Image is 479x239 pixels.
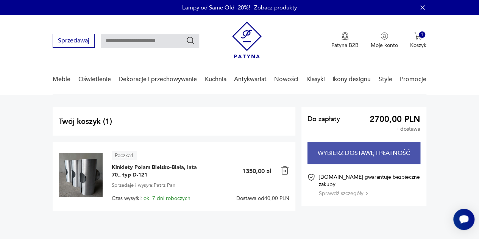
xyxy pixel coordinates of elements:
a: Promocje [400,65,426,94]
button: Szukaj [186,36,195,45]
span: Sprzedaje i wysyła: Patrz Pan [112,181,175,189]
img: Ikona kosza [280,166,289,175]
span: Kinkiety Polam Bielsko-Biała, lata 70., typ D-121 [112,164,206,179]
a: Ikonka użytkownikaMoje konto [371,32,398,49]
p: 1350,00 zł [242,167,271,175]
button: 1Koszyk [410,32,426,49]
span: 2700,00 PLN [370,116,420,122]
img: Ikona medalu [341,32,349,41]
a: Antykwariat [234,65,267,94]
span: Dostawa od 40,00 PLN [236,195,289,202]
div: 1 [419,31,425,38]
a: Meble [53,65,70,94]
button: Wybierz dostawę i płatność [307,142,420,164]
iframe: Smartsupp widget button [453,209,474,230]
img: Ikona certyfikatu [307,173,315,181]
img: Ikona strzałki w prawo [365,192,368,195]
a: Kuchnia [204,65,226,94]
a: Ikona medaluPatyna B2B [331,32,359,49]
button: Patyna B2B [331,32,359,49]
a: Nowości [274,65,298,94]
a: Ikony designu [332,65,371,94]
p: Lampy od Same Old -20%! [182,4,250,11]
button: Sprawdź szczegóły [319,190,368,197]
span: Do zapłaty [307,116,340,122]
div: [DOMAIN_NAME] gwarantuje bezpieczne zakupy [319,173,420,197]
img: Patyna - sklep z meblami i dekoracjami vintage [232,22,262,58]
a: Oświetlenie [78,65,111,94]
p: Patyna B2B [331,42,359,49]
h2: Twój koszyk ( 1 ) [59,116,289,127]
a: Zobacz produkty [254,4,297,11]
span: ok. 7 dni roboczych [144,195,190,202]
article: Paczka 1 [112,151,137,160]
span: Czas wysyłki: [112,195,190,202]
button: Sprzedawaj [53,34,95,48]
img: Ikonka użytkownika [381,32,388,40]
a: Style [378,65,392,94]
img: Kinkiety Polam Bielsko-Biała, lata 70., typ D-121 [59,153,103,197]
p: Moje konto [371,42,398,49]
a: Klasyki [306,65,325,94]
img: Ikona koszyka [414,32,422,40]
a: Dekoracje i przechowywanie [119,65,197,94]
p: + dostawa [395,126,420,132]
button: Moje konto [371,32,398,49]
a: Sprzedawaj [53,39,95,44]
p: Koszyk [410,42,426,49]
